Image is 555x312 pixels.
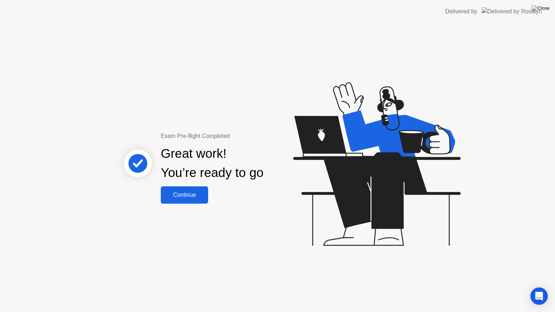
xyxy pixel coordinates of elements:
[161,132,310,140] div: Exam Pre-flight Completed
[482,7,542,16] img: Delivered by Rosalyn
[161,144,263,182] div: Great work! You’re ready to go
[530,287,548,305] div: Open Intercom Messenger
[532,5,550,11] img: Close
[163,192,206,198] div: Continue
[161,186,208,204] button: Continue
[445,7,477,16] div: Delivered by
